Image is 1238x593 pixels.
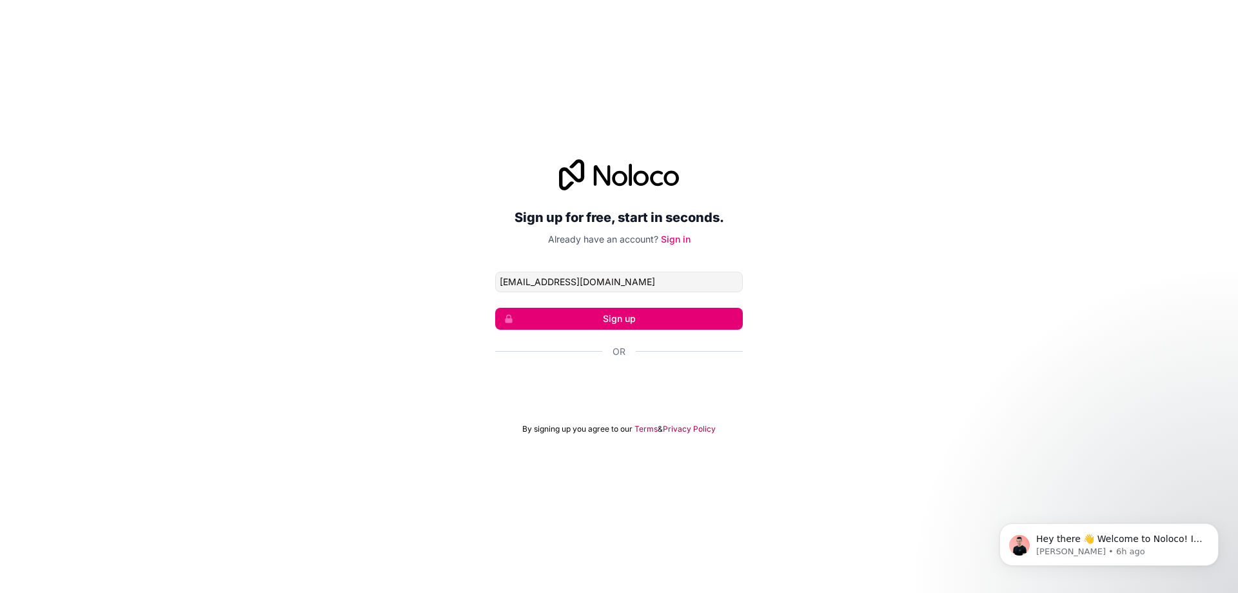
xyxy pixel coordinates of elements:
[663,424,716,434] a: Privacy Policy
[522,424,633,434] span: By signing up you agree to our
[548,234,658,245] span: Already have an account?
[495,272,743,292] input: Email address
[495,308,743,330] button: Sign up
[661,234,691,245] a: Sign in
[489,372,749,401] iframe: Bouton "Se connecter avec Google"
[634,424,658,434] a: Terms
[613,345,625,358] span: Or
[495,206,743,229] h2: Sign up for free, start in seconds.
[658,424,663,434] span: &
[980,496,1238,587] iframe: Intercom notifications message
